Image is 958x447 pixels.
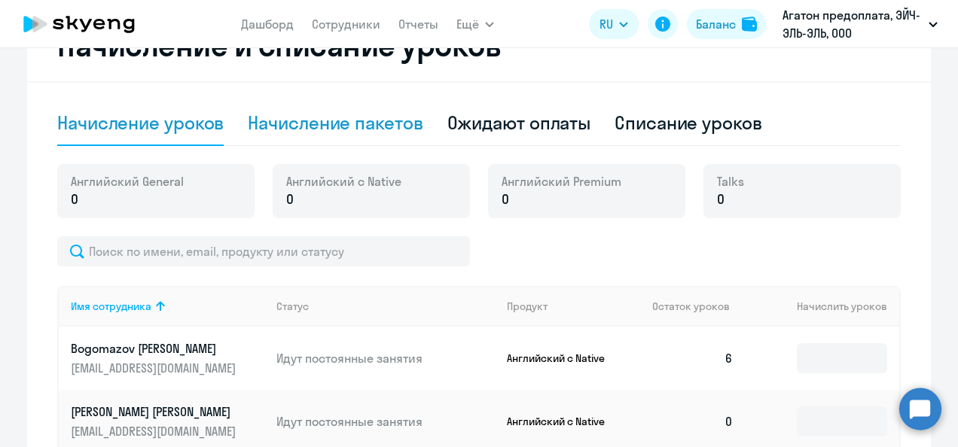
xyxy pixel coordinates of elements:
div: Имя сотрудника [71,300,151,313]
span: Talks [717,173,744,190]
div: Баланс [696,15,736,33]
h2: Начисление и списание уроков [57,27,901,63]
div: Продукт [507,300,548,313]
button: RU [589,9,639,39]
p: [EMAIL_ADDRESS][DOMAIN_NAME] [71,423,239,439]
span: Английский General [71,173,184,190]
p: Bogomazov [PERSON_NAME] [71,340,239,357]
p: Идут постоянные занятия [276,350,495,366]
p: [EMAIL_ADDRESS][DOMAIN_NAME] [71,360,239,376]
p: Идут постоянные занятия [276,413,495,430]
div: Ожидают оплаты [447,111,591,135]
div: Имя сотрудника [71,300,264,313]
span: 0 [717,190,725,209]
button: Ещё [456,9,494,39]
span: Английский с Native [286,173,401,190]
p: Английский с Native [507,415,620,428]
img: balance [742,17,757,32]
a: Отчеты [398,17,438,32]
span: RU [600,15,613,33]
div: Списание уроков [615,111,762,135]
a: [PERSON_NAME] [PERSON_NAME][EMAIL_ADDRESS][DOMAIN_NAME] [71,403,264,439]
span: 0 [71,190,78,209]
div: Статус [276,300,495,313]
td: 6 [640,327,746,390]
div: Начисление пакетов [248,111,423,135]
th: Начислить уроков [746,286,899,327]
button: Агатон предоплата, ЭЙЧ-ЭЛЬ-ЭЛЬ, ООО [775,6,945,42]
span: 0 [286,190,294,209]
button: Балансbalance [687,9,766,39]
div: Начисление уроков [57,111,224,135]
div: Продукт [507,300,641,313]
div: Остаток уроков [652,300,746,313]
p: Английский с Native [507,351,620,365]
span: 0 [502,190,509,209]
span: Остаток уроков [652,300,730,313]
a: Дашборд [241,17,294,32]
span: Ещё [456,15,479,33]
p: Агатон предоплата, ЭЙЧ-ЭЛЬ-ЭЛЬ, ООО [783,6,923,42]
a: Сотрудники [312,17,380,32]
input: Поиск по имени, email, продукту или статусу [57,236,470,266]
p: [PERSON_NAME] [PERSON_NAME] [71,403,239,420]
div: Статус [276,300,309,313]
a: Bogomazov [PERSON_NAME][EMAIL_ADDRESS][DOMAIN_NAME] [71,340,264,376]
span: Английский Premium [502,173,621,190]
